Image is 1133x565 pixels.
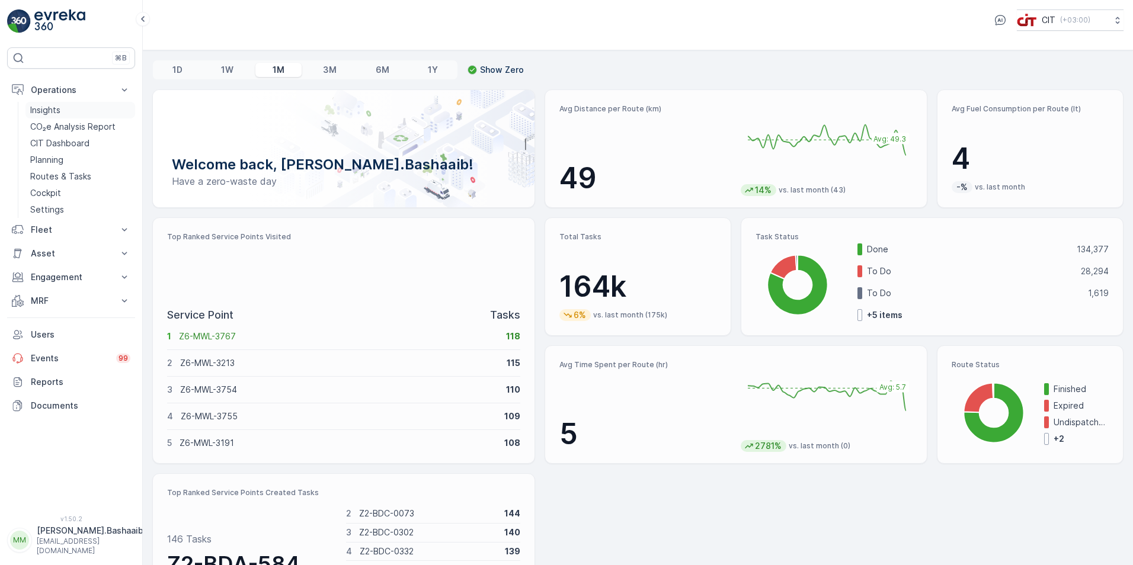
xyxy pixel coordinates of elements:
p: 2 [346,508,351,519]
a: Events99 [7,346,135,370]
p: Asset [31,248,111,259]
p: Z2-BDC-0073 [359,508,497,519]
p: Avg Time Spent per Route (hr) [559,360,731,370]
p: CIT [1042,14,1055,26]
p: Z2-BDC-0332 [360,545,497,557]
a: CIT Dashboard [25,135,135,152]
p: 115 [507,357,520,369]
p: Users [31,329,130,341]
a: Users [7,323,135,346]
p: 1W [221,64,233,76]
p: To Do [867,265,1073,277]
p: Have a zero-waste day [172,174,516,188]
p: Avg Distance per Route (km) [559,104,731,114]
p: Events [31,352,109,364]
p: 146 Tasks [167,532,212,546]
p: Cockpit [30,187,61,199]
a: Documents [7,394,135,418]
p: vs. last month (43) [779,185,846,195]
div: MM [10,531,29,550]
p: To Do [867,287,1080,299]
p: 118 [506,330,520,342]
p: Z6-MWL-3754 [180,384,498,396]
p: 2781% [754,440,783,452]
p: 4 [346,545,352,557]
span: v 1.50.2 [7,515,135,522]
p: Task Status [756,232,1109,242]
p: 134,377 [1077,243,1109,255]
p: 4 [952,141,1109,176]
button: Engagement [7,265,135,289]
a: CO₂e Analysis Report [25,118,135,135]
button: MRF [7,289,135,313]
p: 6M [376,64,389,76]
p: MRF [31,295,111,307]
p: Expired [1054,400,1109,412]
p: [PERSON_NAME].Bashaaib [37,525,143,537]
p: 164k [559,269,716,304]
p: Z2-BDC-0302 [359,527,497,538]
p: Settings [30,204,64,216]
p: Engagement [31,271,111,283]
p: Routes & Tasks [30,171,91,182]
p: 6% [572,309,587,321]
p: 99 [119,354,128,363]
p: Welcome back, [PERSON_NAME].Bashaaib! [172,155,516,174]
a: Insights [25,102,135,118]
p: Top Ranked Service Points Created Tasks [167,488,520,497]
p: Avg Fuel Consumption per Route (lt) [952,104,1109,114]
button: Operations [7,78,135,102]
button: CIT(+03:00) [1017,9,1124,31]
p: ⌘B [115,53,127,63]
p: 1 [167,330,171,342]
a: Cockpit [25,185,135,201]
p: vs. last month [975,182,1025,192]
p: Documents [31,400,130,412]
p: Fleet [31,224,111,236]
p: Undispatched [1054,416,1109,428]
p: 1M [273,64,284,76]
p: Z6-MWL-3755 [181,410,497,422]
a: Routes & Tasks [25,168,135,185]
p: 14% [754,184,773,196]
p: Service Point [167,307,233,323]
p: Total Tasks [559,232,716,242]
p: [EMAIL_ADDRESS][DOMAIN_NAME] [37,537,143,556]
p: Z6-MWL-3191 [180,437,497,449]
a: Settings [25,201,135,218]
p: 1,619 [1088,287,1109,299]
p: 3 [346,527,351,538]
p: 110 [506,384,520,396]
p: vs. last month (175k) [593,310,667,320]
p: Top Ranked Service Points Visited [167,232,520,242]
p: CIT Dashboard [30,137,89,149]
p: vs. last month (0) [789,441,850,451]
img: logo [7,9,31,33]
p: 2 [167,357,172,369]
p: Tasks [490,307,520,323]
p: + 2 [1054,433,1066,445]
p: CO₂e Analysis Report [30,121,116,133]
p: 1Y [428,64,438,76]
p: Route Status [952,360,1109,370]
p: Reports [31,376,130,388]
p: 108 [504,437,520,449]
button: MM[PERSON_NAME].Bashaaib[EMAIL_ADDRESS][DOMAIN_NAME] [7,525,135,556]
p: Finished [1054,383,1109,395]
p: 109 [504,410,520,422]
p: Operations [31,84,111,96]
p: 4 [167,410,173,422]
p: 49 [559,160,731,196]
p: 1D [172,64,183,76]
p: Done [867,243,1069,255]
p: 3 [167,384,172,396]
p: Insights [30,104,60,116]
img: cit-logo_pOk6rL0.png [1017,14,1037,27]
p: 140 [504,527,520,538]
p: Show Zero [480,64,524,76]
a: Planning [25,152,135,168]
p: 144 [504,508,520,519]
p: 5 [167,437,172,449]
p: 139 [505,545,520,557]
button: Asset [7,242,135,265]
